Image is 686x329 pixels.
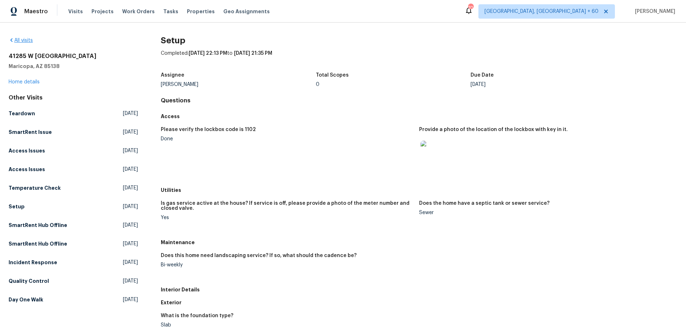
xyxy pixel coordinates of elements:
h5: Access Issues [9,147,45,154]
span: [DATE] [123,166,138,173]
a: SmartRent Hub Offline[DATE] [9,219,138,232]
div: [DATE] [471,82,626,87]
a: Incident Response[DATE] [9,256,138,269]
a: All visits [9,38,33,43]
span: [DATE] [123,110,138,117]
span: [DATE] [123,296,138,303]
h5: Exterior [161,299,677,306]
a: Teardown[DATE] [9,107,138,120]
span: Geo Assignments [223,8,270,15]
span: Visits [68,8,83,15]
h5: Does the home have a septic tank or sewer service? [419,201,550,206]
div: [PERSON_NAME] [161,82,316,87]
h5: SmartRent Hub Offline [9,222,67,229]
span: [DATE] [123,129,138,136]
span: [DATE] [123,240,138,247]
h5: Quality Control [9,277,49,285]
h5: Temperature Check [9,184,61,192]
span: [DATE] 22:13 PM [189,51,227,56]
h5: Does this home need landscaping service? If so, what should the cadence be? [161,253,357,258]
span: [DATE] 21:35 PM [234,51,272,56]
a: Access Issues[DATE] [9,144,138,157]
h5: Incident Response [9,259,57,266]
span: [DATE] [123,259,138,266]
h5: Setup [9,203,25,210]
span: [DATE] [123,222,138,229]
span: [PERSON_NAME] [632,8,675,15]
h5: Assignee [161,73,184,78]
span: Work Orders [122,8,155,15]
h5: Please verify the lockbox code is 1102 [161,127,256,132]
h5: Interior Details [161,286,677,293]
a: SmartRent Issue[DATE] [9,126,138,139]
h5: Utilities [161,187,677,194]
h5: Due Date [471,73,494,78]
h5: Maricopa, AZ 85138 [9,63,138,70]
div: Other Visits [9,94,138,101]
h4: Questions [161,97,677,104]
span: [DATE] [123,203,138,210]
span: [DATE] [123,277,138,285]
a: Day One Walk[DATE] [9,293,138,306]
a: Temperature Check[DATE] [9,182,138,194]
h2: Setup [161,37,677,44]
div: Bi-weekly [161,262,413,267]
div: Sewer [419,210,672,215]
h5: Maintenance [161,239,677,246]
div: 702 [468,4,473,11]
h5: Day One Walk [9,296,43,303]
h5: SmartRent Hub Offline [9,240,67,247]
h5: Total Scopes [316,73,349,78]
a: Setup[DATE] [9,200,138,213]
div: 0 [316,82,471,87]
span: [DATE] [123,147,138,154]
h5: Access [161,113,677,120]
div: Done [161,136,413,141]
a: Quality Control[DATE] [9,275,138,287]
h5: Is gas service active at the house? If service is off, please provide a photo of the meter number... [161,201,413,211]
h5: SmartRent Issue [9,129,52,136]
a: Access Issues[DATE] [9,163,138,176]
span: [DATE] [123,184,138,192]
span: [GEOGRAPHIC_DATA], [GEOGRAPHIC_DATA] + 60 [484,8,598,15]
h5: What is the foundation type? [161,313,233,318]
h5: Access Issues [9,166,45,173]
span: Tasks [163,9,178,14]
h5: Provide a photo of the location of the lockbox with key in it. [419,127,568,132]
span: Projects [91,8,114,15]
span: Maestro [24,8,48,15]
h5: Teardown [9,110,35,117]
div: Slab [161,323,413,328]
h2: 41285 W [GEOGRAPHIC_DATA] [9,53,138,60]
div: Yes [161,215,413,220]
a: Home details [9,79,40,84]
div: Completed: to [161,50,677,68]
a: SmartRent Hub Offline[DATE] [9,237,138,250]
span: Properties [187,8,215,15]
